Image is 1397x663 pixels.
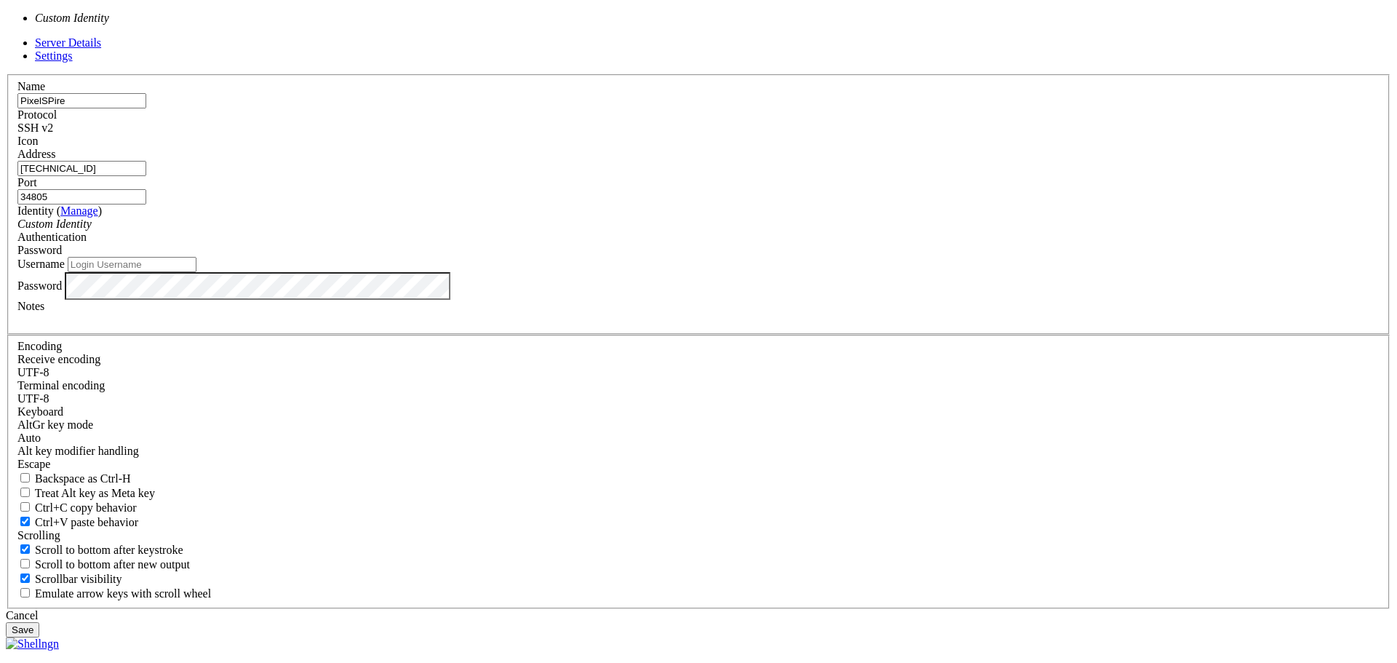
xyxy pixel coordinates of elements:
[6,609,1391,622] div: Cancel
[35,516,138,528] span: Ctrl+V paste behavior
[17,93,146,108] input: Server Name
[35,558,190,571] span: Scroll to bottom after new output
[17,135,38,147] label: Icon
[17,405,63,418] label: Keyboard
[17,189,146,205] input: Port Number
[17,161,146,176] input: Host Name or IP
[35,12,109,24] i: Custom Identity
[20,473,30,483] input: Backspace as Ctrl-H
[17,205,102,217] label: Identity
[60,205,98,217] a: Manage
[17,122,1380,135] div: SSH v2
[20,573,30,583] input: Scrollbar visibility
[17,392,1380,405] div: UTF-8
[17,445,139,457] label: Controls how the Alt key is handled. Escape: Send an ESC prefix. 8-Bit: Add 128 to the typed char...
[17,218,92,230] i: Custom Identity
[6,622,39,638] button: Save
[20,588,30,598] input: Emulate arrow keys with scroll wheel
[35,487,155,499] span: Treat Alt key as Meta key
[35,472,131,485] span: Backspace as Ctrl-H
[17,353,100,365] label: Set the expected encoding for data received from the host. If the encodings do not match, visual ...
[17,587,211,600] label: When using the alternative screen buffer, and DECCKM (Application Cursor Keys) is active, mouse w...
[57,205,102,217] span: ( )
[17,487,155,499] label: Whether the Alt key acts as a Meta key or as a distinct Alt key.
[17,432,41,444] span: Auto
[17,258,65,270] label: Username
[35,49,73,62] a: Settings
[17,529,60,541] label: Scrolling
[17,108,57,121] label: Protocol
[68,257,196,272] input: Login Username
[20,517,30,526] input: Ctrl+V paste behavior
[17,148,55,160] label: Address
[17,366,1380,379] div: UTF-8
[17,544,183,556] label: Whether to scroll to the bottom on any keystroke.
[17,244,62,256] span: Password
[17,176,37,188] label: Port
[17,366,49,378] span: UTF-8
[17,218,1380,231] div: Custom Identity
[20,559,30,568] input: Scroll to bottom after new output
[17,392,49,405] span: UTF-8
[35,544,183,556] span: Scroll to bottom after keystroke
[20,488,30,497] input: Treat Alt key as Meta key
[17,458,50,470] span: Escape
[6,638,59,651] img: Shellngn
[17,558,190,571] label: Scroll to bottom after new output.
[17,231,87,243] label: Authentication
[17,279,62,291] label: Password
[17,472,131,485] label: If true, the backspace should send BS ('\x08', aka ^H). Otherwise the backspace key should send '...
[17,379,105,392] label: The default terminal encoding. ISO-2022 enables character map translations (like graphics maps). ...
[35,573,122,585] span: Scrollbar visibility
[17,300,44,312] label: Notes
[17,244,1380,257] div: Password
[17,501,137,514] label: Ctrl-C copies if true, send ^C to host if false. Ctrl-Shift-C sends ^C to host if true, copies if...
[17,418,93,431] label: Set the expected encoding for data received from the host. If the encodings do not match, visual ...
[35,36,101,49] a: Server Details
[20,544,30,554] input: Scroll to bottom after keystroke
[17,516,138,528] label: Ctrl+V pastes if true, sends ^V to host if false. Ctrl+Shift+V sends ^V to host if true, pastes i...
[35,587,211,600] span: Emulate arrow keys with scroll wheel
[17,122,53,134] span: SSH v2
[17,80,45,92] label: Name
[17,340,62,352] label: Encoding
[20,502,30,512] input: Ctrl+C copy behavior
[17,573,122,585] label: The vertical scrollbar mode.
[35,501,137,514] span: Ctrl+C copy behavior
[17,432,1380,445] div: Auto
[17,458,1380,471] div: Escape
